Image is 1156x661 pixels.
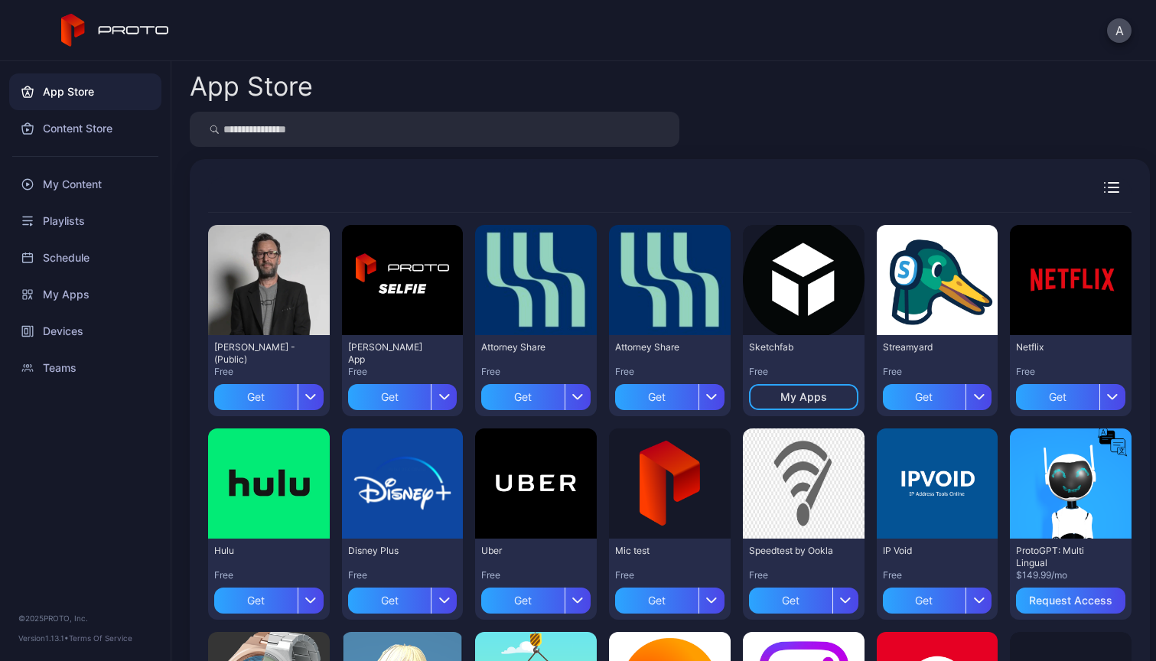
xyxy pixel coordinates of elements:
[9,350,161,386] a: Teams
[749,545,833,557] div: Speedtest by Ookla
[749,588,832,614] div: Get
[481,581,591,614] button: Get
[1016,569,1125,581] div: $149.99/mo
[481,545,565,557] div: Uber
[749,384,858,410] button: My Apps
[883,581,992,614] button: Get
[615,569,725,581] div: Free
[883,378,992,410] button: Get
[749,341,833,353] div: Sketchfab
[9,166,161,203] a: My Content
[18,612,152,624] div: © 2025 PROTO, Inc.
[1016,378,1125,410] button: Get
[883,569,992,581] div: Free
[481,366,591,378] div: Free
[615,341,699,353] div: Attorney Share
[214,545,298,557] div: Hulu
[1107,18,1132,43] button: A
[883,366,992,378] div: Free
[1016,545,1100,569] div: ProtoGPT: Multi Lingual
[481,384,565,410] div: Get
[9,313,161,350] a: Devices
[481,341,565,353] div: Attorney Share
[481,378,591,410] button: Get
[615,378,725,410] button: Get
[348,384,431,410] div: Get
[1016,366,1125,378] div: Free
[1016,384,1099,410] div: Get
[9,276,161,313] a: My Apps
[214,378,324,410] button: Get
[348,569,458,581] div: Free
[348,378,458,410] button: Get
[348,581,458,614] button: Get
[214,366,324,378] div: Free
[9,203,161,239] a: Playlists
[348,341,432,366] div: David Selfie App
[9,73,161,110] a: App Store
[18,633,69,643] span: Version 1.13.1 •
[615,545,699,557] div: Mic test
[1016,588,1125,614] button: Request Access
[348,366,458,378] div: Free
[9,110,161,147] a: Content Store
[883,588,966,614] div: Get
[190,73,313,99] div: App Store
[615,384,698,410] div: Get
[69,633,132,643] a: Terms Of Service
[1016,341,1100,353] div: Netflix
[214,588,298,614] div: Get
[481,569,591,581] div: Free
[481,588,565,614] div: Get
[883,384,966,410] div: Get
[615,366,725,378] div: Free
[780,391,827,403] div: My Apps
[615,588,698,614] div: Get
[9,239,161,276] a: Schedule
[214,341,298,366] div: David N Persona - (Public)
[214,569,324,581] div: Free
[749,569,858,581] div: Free
[749,581,858,614] button: Get
[214,384,298,410] div: Get
[615,581,725,614] button: Get
[348,545,432,557] div: Disney Plus
[883,341,967,353] div: Streamyard
[214,581,324,614] button: Get
[883,545,967,557] div: IP Void
[1029,594,1112,607] div: Request Access
[348,588,431,614] div: Get
[749,366,858,378] div: Free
